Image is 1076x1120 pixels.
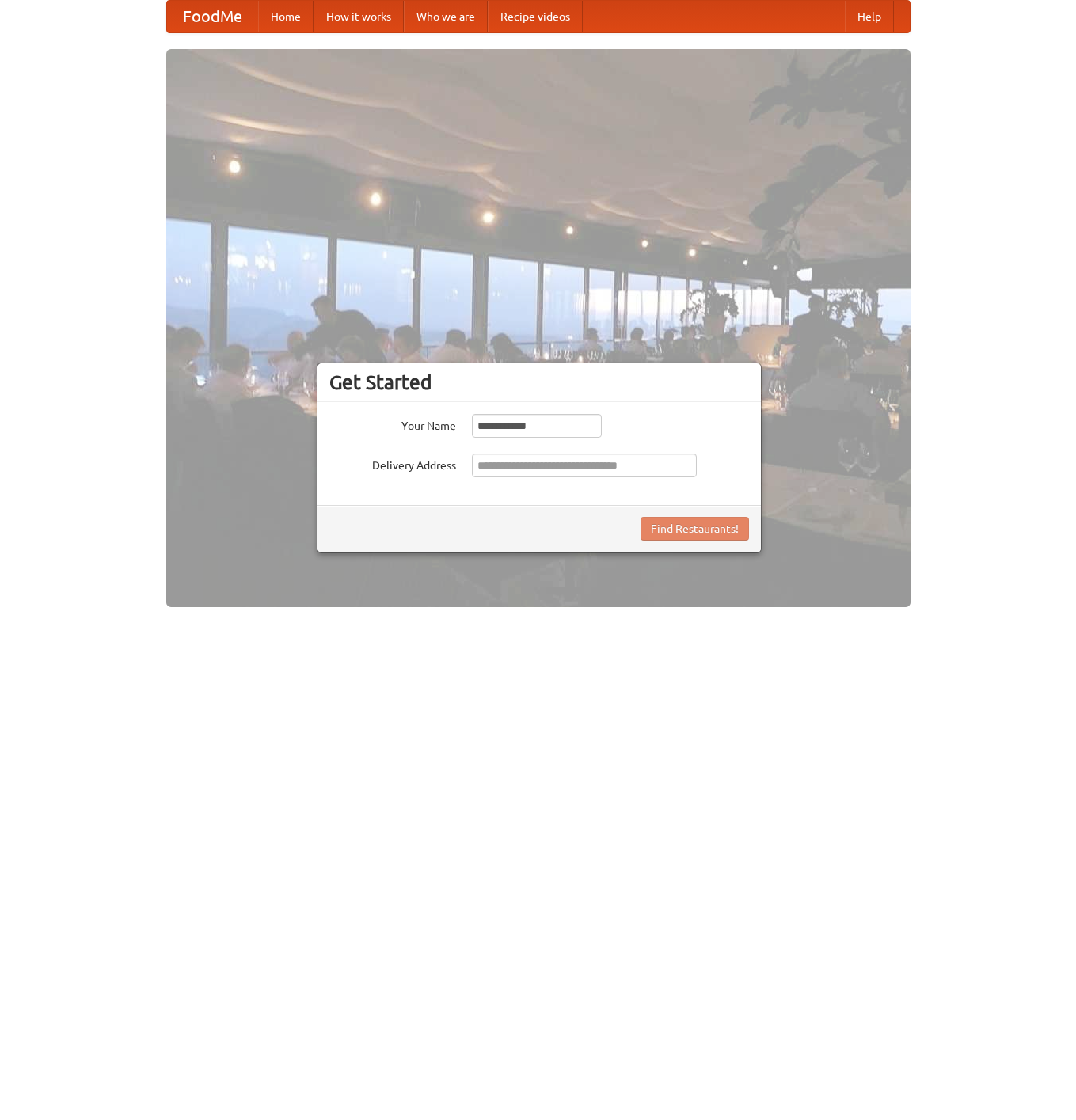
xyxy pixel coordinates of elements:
[329,370,749,394] h3: Get Started
[404,1,488,32] a: Who we are
[329,414,456,434] label: Your Name
[314,1,404,32] a: How it works
[258,1,314,32] a: Home
[845,1,894,32] a: Help
[641,517,749,541] button: Find Restaurants!
[167,1,258,32] a: FoodMe
[488,1,583,32] a: Recipe videos
[329,454,456,473] label: Delivery Address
